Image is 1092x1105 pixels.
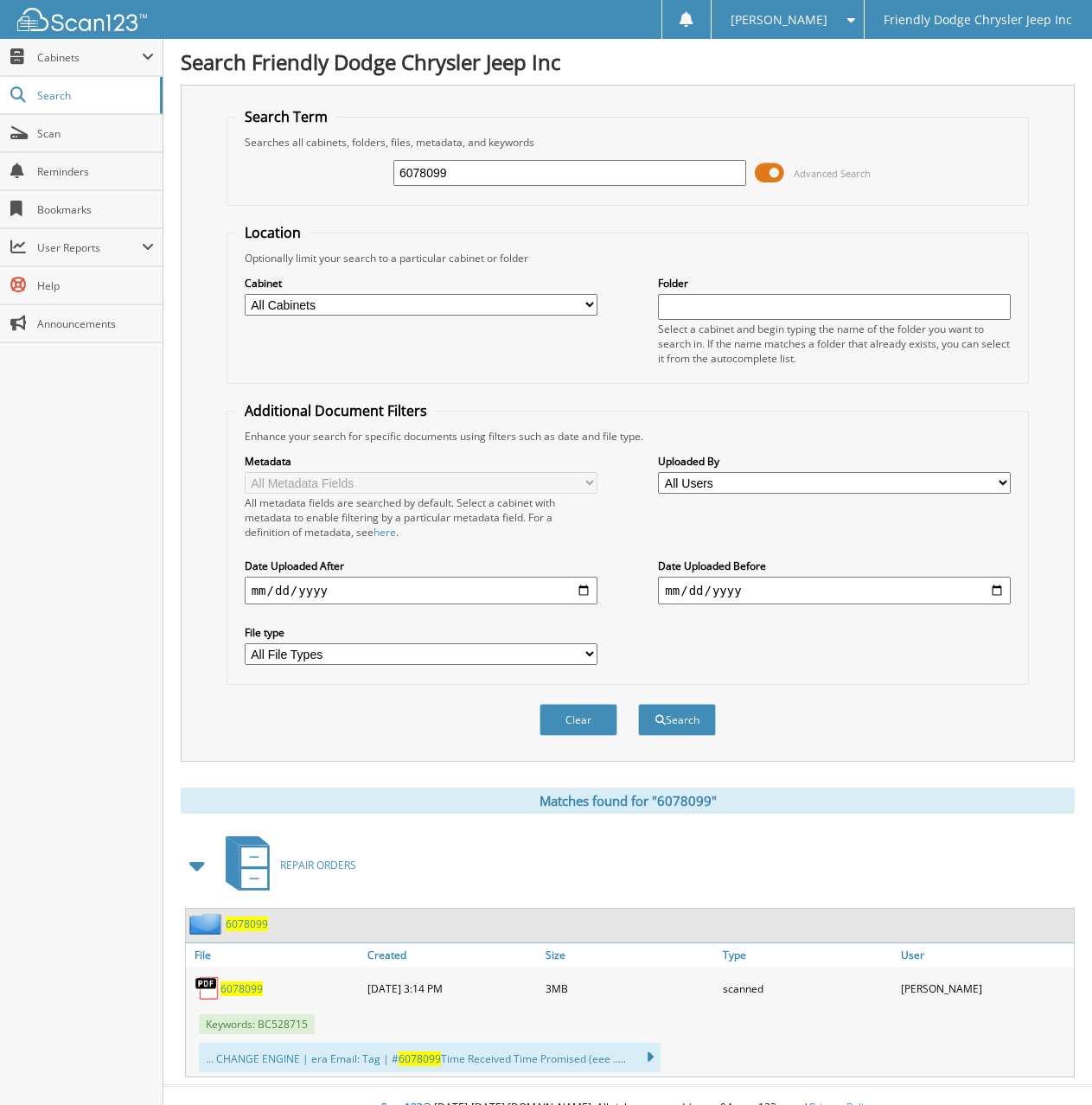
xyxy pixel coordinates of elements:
span: Announcements [37,316,154,331]
label: Cabinet [245,276,597,291]
span: Cabinets [37,50,142,65]
span: Search [37,88,151,103]
img: scan123-logo-white.svg [17,8,147,31]
h1: Search Friendly Dodge Chrysler Jeep Inc [181,48,1075,76]
div: Matches found for "6078099" [181,788,1075,814]
legend: Location [236,223,310,242]
button: Search [638,704,716,736]
span: 6078099 [399,1051,441,1066]
a: File [186,943,363,967]
span: Keywords: BC528715 [199,1014,315,1034]
span: Scan [37,126,154,141]
a: 6078099 [226,917,268,931]
div: [PERSON_NAME] [897,971,1074,1006]
legend: Additional Document Filters [236,401,436,420]
a: User [897,943,1074,967]
a: Size [541,943,718,967]
label: Metadata [245,454,597,469]
label: Date Uploaded Before [658,559,1011,573]
label: Folder [658,276,1011,291]
label: Date Uploaded After [245,559,597,573]
div: Enhance your search for specific documents using filters such as date and file type. [236,429,1020,444]
legend: Search Term [236,107,336,126]
span: Bookmarks [37,202,154,217]
span: REPAIR ORDERS [280,858,356,872]
label: File type [245,625,597,640]
input: start [245,577,597,604]
input: end [658,577,1011,604]
div: Searches all cabinets, folders, files, metadata, and keywords [236,135,1020,150]
a: 6078099 [220,981,263,996]
span: Reminders [37,164,154,179]
div: scanned [718,971,896,1006]
a: Type [718,943,896,967]
img: folder2.png [189,913,226,935]
span: Advanced Search [794,167,871,180]
span: Friendly Dodge Chrysler Jeep Inc [884,15,1072,25]
span: [PERSON_NAME] [731,15,827,25]
span: Help [37,278,154,293]
div: Optionally limit your search to a particular cabinet or folder [236,251,1020,265]
a: Created [363,943,540,967]
button: Clear [540,704,617,736]
div: All metadata fields are searched by default. Select a cabinet with metadata to enable filtering b... [245,495,597,540]
span: User Reports [37,240,142,255]
a: REPAIR ORDERS [215,831,356,899]
div: [DATE] 3:14 PM [363,971,540,1006]
div: ... CHANGE ENGINE | era Email: Tag | # Time Received Time Promised (eee ..... [199,1043,661,1072]
a: here [374,525,396,540]
div: Select a cabinet and begin typing the name of the folder you want to search in. If the name match... [658,322,1011,366]
div: 3MB [541,971,718,1006]
label: Uploaded By [658,454,1011,469]
img: PDF.png [195,975,220,1001]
